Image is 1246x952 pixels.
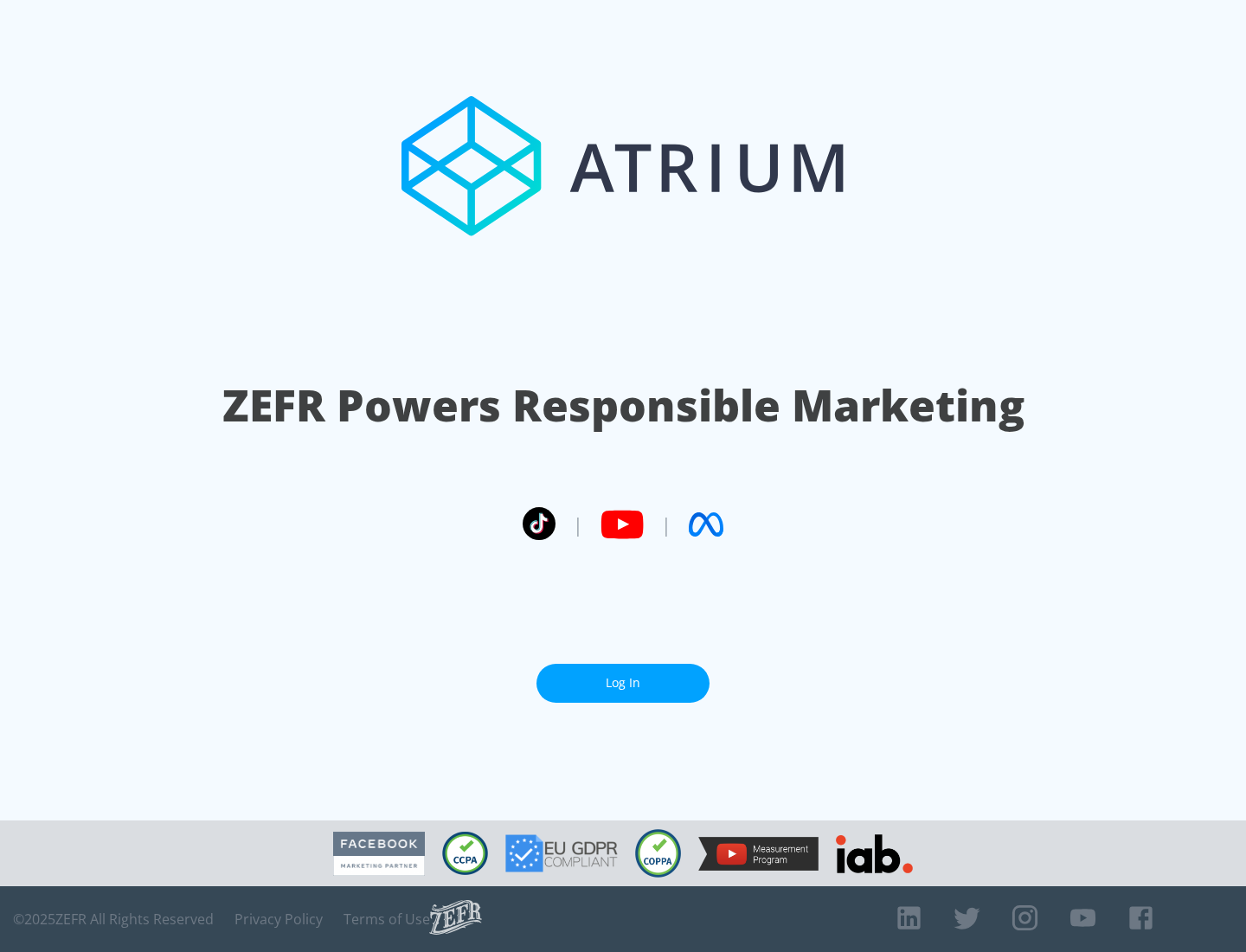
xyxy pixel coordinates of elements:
a: Terms of Use [344,910,430,928]
img: IAB [836,834,913,873]
img: Facebook Marketing Partner [333,832,425,876]
img: COPPA Compliant [635,829,681,878]
img: GDPR Compliant [505,834,618,872]
a: Privacy Policy [234,910,323,928]
img: CCPA Compliant [442,832,488,875]
img: YouTube Measurement Program [698,837,819,871]
span: | [573,511,583,537]
span: © 2025 ZEFR All Rights Reserved [13,910,214,928]
span: | [661,511,671,537]
a: Log In [536,664,710,703]
h1: ZEFR Powers Responsible Marketing [222,376,1024,435]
